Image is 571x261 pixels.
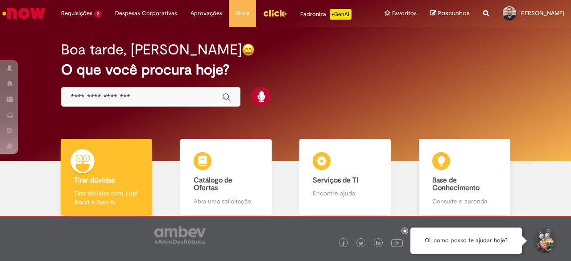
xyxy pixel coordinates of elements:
[166,139,286,216] a: Catálogo de Ofertas Abra uma solicitação
[236,9,249,18] span: More
[405,139,525,216] a: Base de Conhecimento Consulte e aprenda
[61,9,92,18] span: Requisições
[61,62,509,78] h2: O que você procura hoje?
[47,139,166,216] a: Tirar dúvidas Tirar dúvidas com Lupi Assist e Gen Ai
[190,9,222,18] span: Aprovações
[341,241,346,246] img: logo_footer_facebook.png
[432,197,497,206] p: Consulte e aprenda
[61,42,242,58] h2: Boa tarde, [PERSON_NAME]
[285,139,405,216] a: Serviços de TI Encontre ajuda
[376,241,381,246] img: logo_footer_linkedin.png
[392,9,417,18] span: Favoritos
[391,237,403,249] img: logo_footer_youtube.png
[74,176,115,185] b: Tirar dúvidas
[242,43,255,56] img: happy-face.png
[194,176,232,193] b: Catálogo de Ofertas
[300,9,352,20] div: Padroniza
[410,228,522,254] div: Oi, como posso te ajudar hoje?
[1,4,47,22] img: ServiceNow
[263,6,287,20] img: click_logo_yellow_360x200.png
[432,176,480,193] b: Base de Conhecimento
[519,9,564,17] span: [PERSON_NAME]
[94,10,102,18] span: 2
[359,241,363,246] img: logo_footer_twitter.png
[313,176,358,185] b: Serviços de TI
[438,9,470,17] span: Rascunhos
[313,189,377,198] p: Encontre ajuda
[531,228,558,254] button: Iniciar Conversa de Suporte
[330,9,352,20] p: +GenAi
[115,9,177,18] span: Despesas Corporativas
[154,226,206,244] img: logo_footer_ambev_rotulo_gray.png
[194,197,258,206] p: Abra uma solicitação
[74,189,139,207] p: Tirar dúvidas com Lupi Assist e Gen Ai
[430,9,470,18] a: Rascunhos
